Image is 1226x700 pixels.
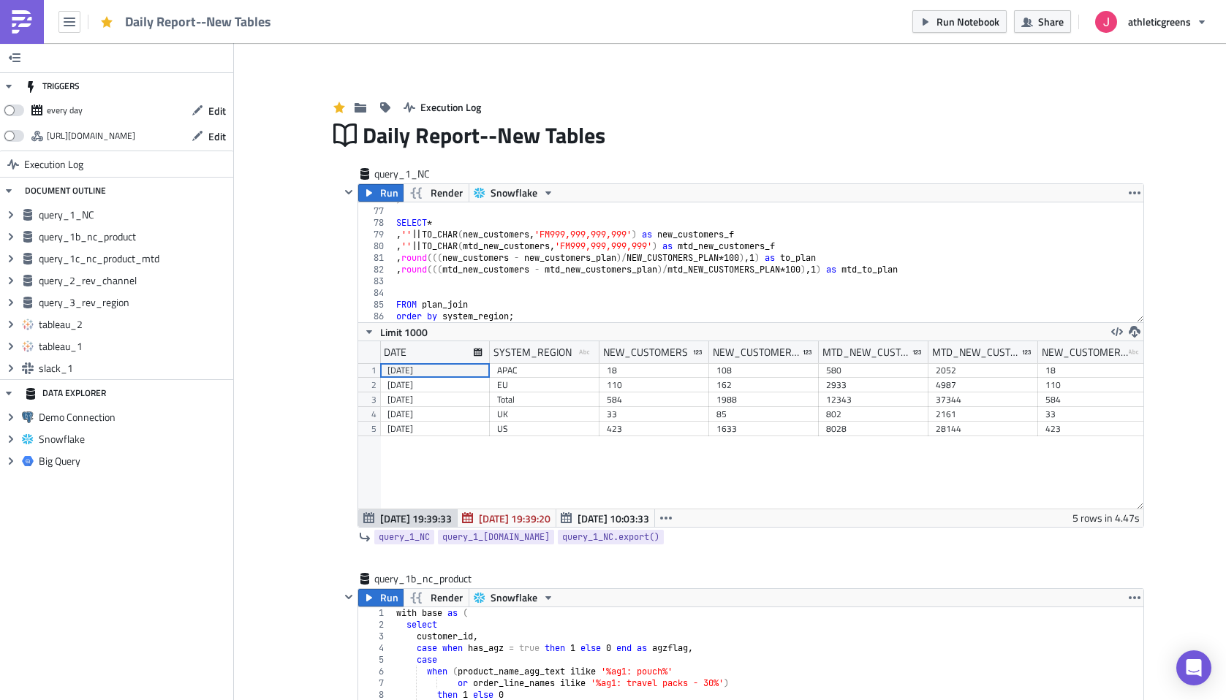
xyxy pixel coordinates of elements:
[358,642,393,654] div: 4
[374,167,433,181] span: query_1_NC
[384,341,406,363] div: DATE
[607,392,702,407] div: 584
[403,589,469,606] button: Render
[1176,650,1211,685] div: Open Intercom Messenger
[25,380,106,406] div: DATA EXPLORER
[1045,392,1140,407] div: 584
[374,530,434,544] a: query_1_NC
[39,362,230,375] span: slack_1
[25,73,80,99] div: TRIGGERS
[358,217,393,229] div: 78
[358,299,393,311] div: 85
[387,392,483,407] div: [DATE]
[374,571,473,586] span: query_1b_nc_product
[556,509,655,527] button: [DATE] 10:03:33
[358,229,393,240] div: 79
[1045,422,1140,436] div: 423
[39,274,230,287] span: query_2_rev_channel
[431,184,463,202] span: Render
[1094,9,1119,34] img: Avatar
[47,99,83,121] div: every day
[358,252,393,264] div: 81
[39,433,230,446] span: Snowflake
[387,363,483,378] div: [DATE]
[826,392,921,407] div: 12343
[497,422,592,436] div: US
[208,103,226,118] span: Edit
[438,530,554,544] a: query_1_[DOMAIN_NAME]
[358,654,393,666] div: 5
[1014,10,1071,33] button: Share
[10,10,34,34] img: PushMetrics
[340,588,357,606] button: Hide content
[358,323,433,341] button: Limit 1000
[457,509,556,527] button: [DATE] 19:39:20
[491,589,537,606] span: Snowflake
[469,184,559,202] button: Snowflake
[363,121,607,149] span: Daily Report--New Tables
[442,530,550,544] span: query_1_[DOMAIN_NAME]
[716,422,811,436] div: 1633
[380,589,398,606] span: Run
[387,422,483,436] div: [DATE]
[491,184,537,202] span: Snowflake
[716,378,811,392] div: 162
[39,454,230,468] span: Big Query
[936,407,1031,422] div: 2161
[1045,363,1140,378] div: 18
[826,363,921,378] div: 580
[912,10,1007,33] button: Run Notebook
[358,607,393,619] div: 1
[716,363,811,378] div: 108
[713,341,803,363] div: NEW_CUSTOMERS_PLAN
[1072,509,1140,527] div: 5 rows in 4.47s
[497,392,592,407] div: Total
[716,392,811,407] div: 1988
[603,341,688,363] div: NEW_CUSTOMERS
[39,230,230,243] span: query_1b_nc_product
[379,530,430,544] span: query_1_NC
[607,378,702,392] div: 110
[479,511,550,526] span: [DATE] 19:39:20
[358,509,458,527] button: [DATE] 19:39:33
[716,407,811,422] div: 85
[358,666,393,677] div: 6
[607,422,702,436] div: 423
[431,589,463,606] span: Render
[358,275,393,287] div: 83
[125,13,273,30] span: Daily Report--New Tables
[358,619,393,631] div: 2
[403,184,469,202] button: Render
[1045,378,1140,392] div: 110
[39,411,230,424] span: Demo Connection
[493,341,572,363] div: SYSTEM_REGION
[39,252,230,265] span: query_1c_nc_product_mtd
[387,378,483,392] div: [DATE]
[358,589,404,606] button: Run
[387,407,483,422] div: [DATE]
[936,14,999,29] span: Run Notebook
[39,318,230,331] span: tableau_2
[420,99,481,115] span: Execution Log
[358,311,393,322] div: 86
[184,99,233,122] button: Edit
[24,151,83,178] span: Execution Log
[1128,14,1191,29] span: athleticgreens
[558,530,664,544] a: query_1_NC.export()
[39,208,230,221] span: query_1_NC
[826,422,921,436] div: 8028
[358,264,393,275] div: 82
[469,589,559,606] button: Snowflake
[358,287,393,299] div: 84
[39,296,230,309] span: query_3_rev_region
[1042,341,1129,363] div: NEW_CUSTOMERS_F
[396,96,488,118] button: Execution Log
[936,392,1031,407] div: 37344
[380,324,428,340] span: Limit 1000
[497,407,592,422] div: UK
[1038,14,1064,29] span: Share
[358,631,393,642] div: 3
[208,129,226,144] span: Edit
[39,340,230,353] span: tableau_1
[607,407,702,422] div: 33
